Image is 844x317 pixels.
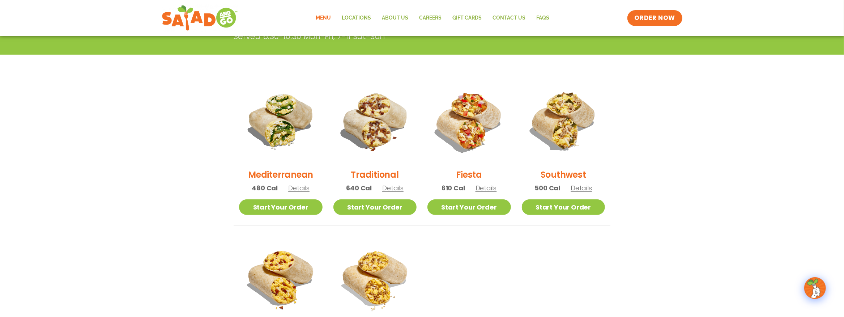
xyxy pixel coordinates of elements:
[336,10,376,26] a: Locations
[382,183,404,193] span: Details
[571,183,592,193] span: Details
[456,168,482,181] h2: Fiesta
[522,199,605,215] a: Start Your Order
[310,10,336,26] a: Menu
[541,168,586,181] h2: Southwest
[476,183,497,193] span: Details
[376,10,414,26] a: About Us
[427,79,511,163] img: Product photo for Fiesta
[310,10,555,26] nav: Menu
[351,168,399,181] h2: Traditional
[239,79,323,163] img: Product photo for Mediterranean Breakfast Burrito
[288,183,310,193] span: Details
[522,79,605,163] img: Product photo for Southwest
[487,10,531,26] a: Contact Us
[333,79,417,163] img: Product photo for Traditional
[252,183,278,193] span: 480 Cal
[805,278,825,298] img: wpChatIcon
[427,199,511,215] a: Start Your Order
[234,30,555,42] p: Served 6:30-10:30 Mon-Fri, 7-11 Sat-Sun
[627,10,682,26] a: ORDER NOW
[162,4,238,33] img: new-SAG-logo-768×292
[531,10,555,26] a: FAQs
[635,14,675,22] span: ORDER NOW
[414,10,447,26] a: Careers
[535,183,560,193] span: 500 Cal
[333,199,417,215] a: Start Your Order
[442,183,465,193] span: 610 Cal
[447,10,487,26] a: GIFT CARDS
[248,168,313,181] h2: Mediterranean
[346,183,372,193] span: 640 Cal
[239,199,323,215] a: Start Your Order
